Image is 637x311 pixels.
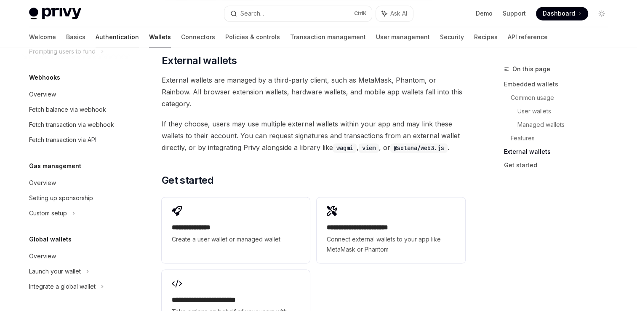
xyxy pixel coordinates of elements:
div: Overview [29,251,56,261]
h5: Global wallets [29,234,72,244]
a: Policies & controls [225,27,280,47]
span: Connect external wallets to your app like MetaMask or Phantom [327,234,455,255]
a: User management [376,27,430,47]
a: Support [503,9,526,18]
span: On this page [512,64,550,74]
a: Recipes [474,27,498,47]
a: Fetch transaction via webhook [22,117,130,132]
a: Authentication [96,27,139,47]
div: Overview [29,178,56,188]
code: wagmi [333,143,357,153]
a: Get started [504,158,615,172]
a: Common usage [511,91,615,105]
div: Setting up sponsorship [29,193,93,203]
a: Security [440,27,464,47]
a: Overview [22,175,130,190]
a: API reference [508,27,548,47]
span: Ctrl K [354,10,367,17]
div: Integrate a global wallet [29,282,96,292]
h5: Webhooks [29,72,60,83]
span: External wallets [162,54,237,67]
a: Basics [66,27,85,47]
span: Dashboard [543,9,575,18]
div: Search... [240,8,264,19]
a: Dashboard [536,7,588,20]
img: light logo [29,8,81,19]
div: Launch your wallet [29,266,81,276]
div: Fetch transaction via webhook [29,120,114,130]
a: Overview [22,249,130,264]
code: @solana/web3.js [390,143,448,153]
button: Search...CtrlK [224,6,372,21]
a: Embedded wallets [504,78,615,91]
a: Wallets [149,27,171,47]
div: Custom setup [29,208,67,218]
div: Overview [29,89,56,99]
a: Managed wallets [517,118,615,131]
code: viem [359,143,379,153]
a: Fetch balance via webhook [22,102,130,117]
span: Ask AI [390,9,407,18]
button: Toggle dark mode [595,7,608,20]
h5: Gas management [29,161,81,171]
a: Welcome [29,27,56,47]
a: Overview [22,87,130,102]
div: Fetch transaction via API [29,135,96,145]
a: User wallets [517,105,615,118]
a: Fetch transaction via API [22,132,130,147]
span: If they choose, users may use multiple external wallets within your app and may link these wallet... [162,118,465,153]
span: External wallets are managed by a third-party client, such as MetaMask, Phantom, or Rainbow. All ... [162,74,465,110]
div: Fetch balance via webhook [29,105,106,115]
a: Transaction management [290,27,366,47]
a: Connectors [181,27,215,47]
a: Features [511,131,615,145]
a: Demo [476,9,493,18]
button: Ask AI [376,6,413,21]
a: External wallets [504,145,615,158]
span: Get started [162,174,213,187]
a: Setting up sponsorship [22,190,130,206]
span: Create a user wallet or managed wallet [172,234,300,244]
